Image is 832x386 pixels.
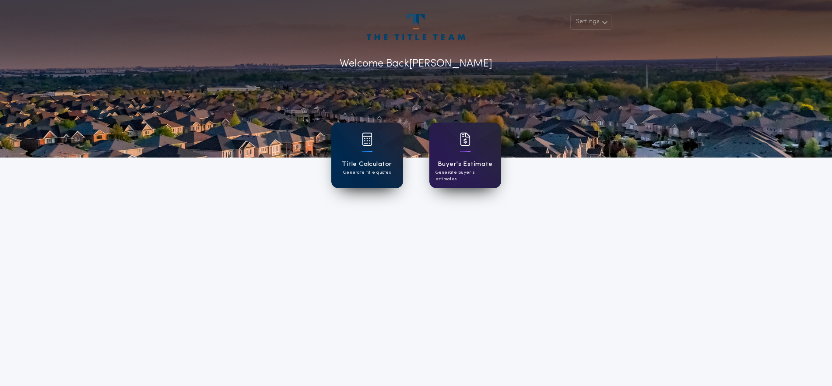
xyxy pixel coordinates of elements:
img: card icon [460,133,470,146]
button: Settings [570,14,611,30]
p: Welcome Back [PERSON_NAME] [340,56,492,72]
a: card iconBuyer's EstimateGenerate buyer's estimates [429,123,501,188]
p: Generate buyer's estimates [435,169,495,182]
img: account-logo [367,14,465,40]
p: Generate title quotes [343,169,391,176]
h1: Title Calculator [342,159,392,169]
a: card iconTitle CalculatorGenerate title quotes [331,123,403,188]
h1: Buyer's Estimate [438,159,492,169]
img: card icon [362,133,372,146]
